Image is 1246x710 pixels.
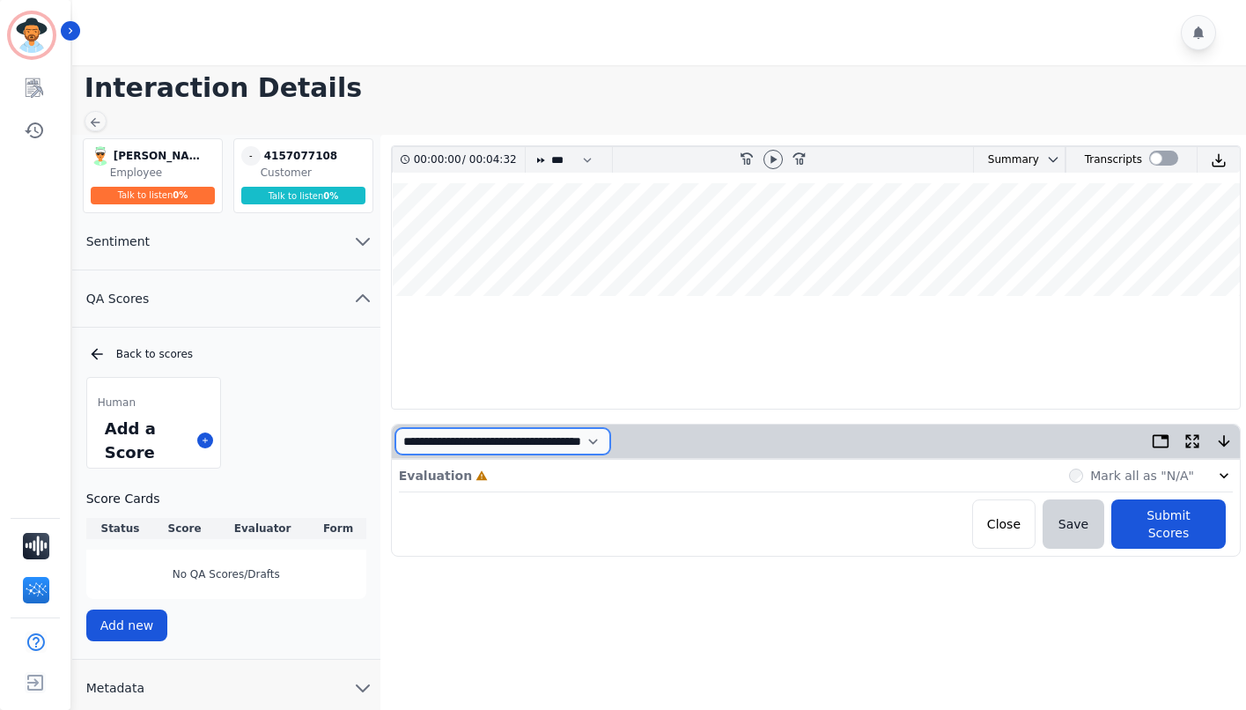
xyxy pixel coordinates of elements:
[11,14,53,56] img: Bordered avatar
[1085,147,1142,173] div: Transcripts
[399,467,472,484] p: Evaluation
[1111,499,1226,549] button: Submit Scores
[241,187,366,204] div: Talk to listen
[1090,467,1194,484] label: Mark all as "N/A"
[72,270,380,328] button: QA Scores chevron up
[86,550,366,599] div: No QA Scores/Drafts
[215,518,311,539] th: Evaluator
[114,146,202,166] div: [PERSON_NAME]
[154,518,215,539] th: Score
[91,187,216,204] div: Talk to listen
[98,396,136,410] span: Human
[173,190,188,200] span: 0 %
[352,288,373,309] svg: chevron up
[264,146,352,166] div: 4157077108
[86,490,366,507] h3: Score Cards
[241,146,261,166] span: -
[1046,152,1060,166] svg: chevron down
[972,499,1036,549] button: Close
[414,147,462,173] div: 00:00:00
[974,147,1039,173] div: Summary
[86,610,168,641] button: Add new
[72,233,164,250] span: Sentiment
[86,518,154,539] th: Status
[72,213,380,270] button: Sentiment chevron down
[323,191,338,201] span: 0 %
[414,147,521,173] div: /
[1039,152,1060,166] button: chevron down
[85,72,1246,104] h1: Interaction Details
[352,677,373,699] svg: chevron down
[352,231,373,252] svg: chevron down
[1211,152,1227,168] img: download audio
[101,413,190,468] div: Add a Score
[1043,499,1104,549] button: Save
[72,679,159,697] span: Metadata
[466,147,514,173] div: 00:04:32
[310,518,365,539] th: Form
[88,345,366,363] div: Back to scores
[261,166,369,180] div: Customer
[72,290,164,307] span: QA Scores
[110,166,218,180] div: Employee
